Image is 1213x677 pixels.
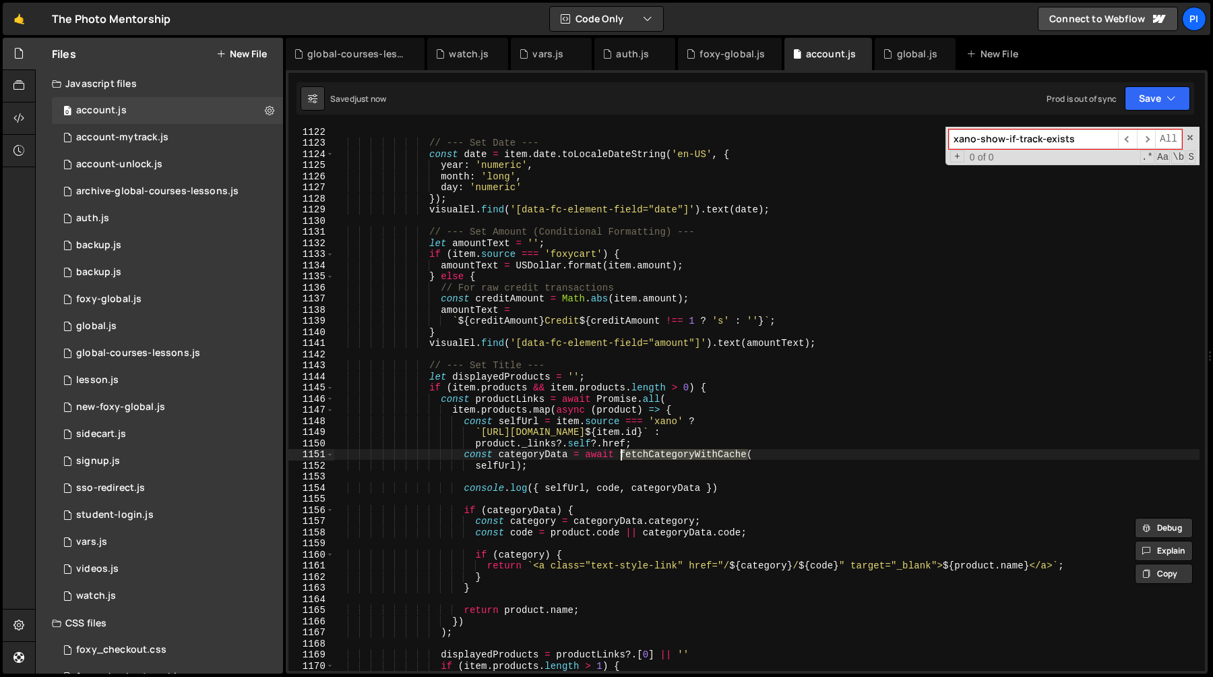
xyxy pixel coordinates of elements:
[288,293,334,305] div: 1137
[288,449,334,461] div: 1151
[76,428,126,440] div: sidecart.js
[52,232,283,259] div: 13533/45031.js
[966,47,1023,61] div: New File
[288,461,334,472] div: 1152
[288,372,334,383] div: 1144
[288,149,334,160] div: 1124
[288,427,334,438] div: 1149
[1155,129,1182,149] span: Alt-Enter
[288,505,334,517] div: 1156
[52,448,283,475] div: 13533/35364.js
[76,158,162,171] div: account-unlock.js
[288,438,334,450] div: 1150
[288,360,334,372] div: 1143
[52,394,283,421] div: 13533/40053.js
[288,349,334,361] div: 1142
[52,556,283,583] div: 13533/42246.js
[1137,129,1156,149] span: ​
[288,471,334,483] div: 1153
[1171,150,1185,164] span: Whole Word Search
[288,227,334,238] div: 1131
[1135,541,1193,561] button: Explain
[76,293,142,305] div: foxy-global.js
[76,401,165,413] div: new-foxy-global.js
[76,536,107,548] div: vars.js
[76,185,239,198] div: archive-global-courses-lessons.js
[1047,93,1117,105] div: Prod is out of sync
[52,637,283,664] div: 13533/38507.css
[288,204,334,216] div: 1129
[36,70,283,97] div: Javascript files
[288,560,334,572] div: 1161
[76,320,117,332] div: global.js
[288,550,334,561] div: 1160
[52,259,283,286] div: 13533/45030.js
[288,305,334,316] div: 1138
[288,405,334,416] div: 1147
[288,260,334,272] div: 1134
[449,47,489,61] div: watch.js
[288,616,334,628] div: 1166
[288,516,334,527] div: 1157
[288,416,334,428] div: 1148
[52,475,283,502] div: 13533/47004.js
[288,661,334,672] div: 1170
[950,150,964,163] span: Toggle Replace mode
[288,127,334,138] div: 1122
[3,3,36,35] a: 🤙
[288,639,334,650] div: 1168
[330,93,386,105] div: Saved
[63,107,71,117] span: 0
[288,249,334,260] div: 1133
[288,527,334,539] div: 1158
[52,286,283,313] div: 13533/34219.js
[288,594,334,606] div: 1164
[288,182,334,194] div: 1127
[52,178,283,205] div: 13533/43968.js
[288,283,334,294] div: 1136
[354,93,386,105] div: just now
[216,49,267,59] button: New File
[288,238,334,249] div: 1132
[52,313,283,340] div: 13533/39483.js
[288,138,334,149] div: 1123
[288,627,334,639] div: 1167
[288,649,334,661] div: 1169
[550,7,663,31] button: Code Only
[1125,86,1190,111] button: Save
[76,131,168,144] div: account-mytrack.js
[288,271,334,283] div: 1135
[1187,150,1195,164] span: Search In Selection
[76,482,145,494] div: sso-redirect.js
[52,502,283,529] div: 13533/46953.js
[532,47,563,61] div: vars.js
[288,327,334,338] div: 1140
[76,563,119,575] div: videos.js
[52,340,283,367] div: 13533/35292.js
[307,47,408,61] div: global-courses-lessons.js
[1135,518,1193,538] button: Debug
[76,266,121,278] div: backup.js
[76,644,166,656] div: foxy_checkout.css
[1156,150,1170,164] span: CaseSensitive Search
[76,212,109,225] div: auth.js
[76,590,116,602] div: watch.js
[288,483,334,494] div: 1154
[76,509,154,521] div: student-login.js
[288,316,334,327] div: 1139
[76,239,121,252] div: backup.js
[288,160,334,171] div: 1125
[52,367,283,394] div: 13533/35472.js
[76,105,127,117] div: account.js
[1118,129,1137,149] span: ​
[288,216,334,227] div: 1130
[1182,7,1206,31] a: Pi
[288,171,334,183] div: 1126
[52,583,283,610] div: 13533/38527.js
[616,47,649,61] div: auth.js
[36,610,283,637] div: CSS files
[1135,564,1193,584] button: Copy
[76,347,200,359] div: global-courses-lessons.js
[288,194,334,205] div: 1128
